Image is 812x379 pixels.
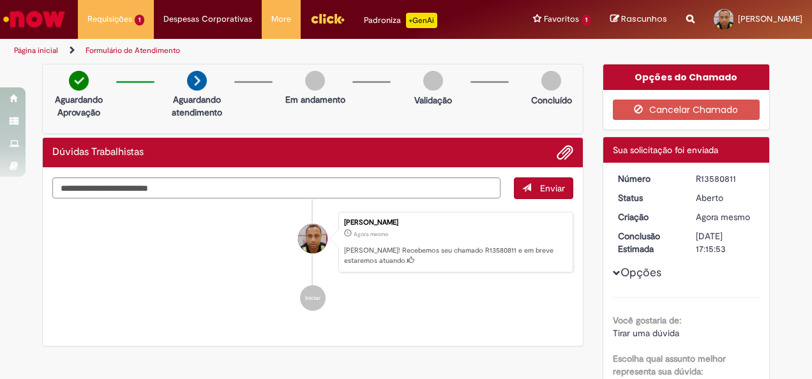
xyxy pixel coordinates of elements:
[696,230,755,255] div: [DATE] 17:15:53
[166,93,228,119] p: Aguardando atendimento
[613,315,681,326] b: Você gostaria de:
[52,147,144,158] h2: Dúvidas Trabalhistas Histórico de tíquete
[87,13,132,26] span: Requisições
[163,13,252,26] span: Despesas Corporativas
[613,353,726,377] b: Escolha qual assunto melhor representa sua dúvida:
[613,100,760,120] button: Cancelar Chamado
[298,224,327,253] div: Higor Henrique Fonseca Barbosa
[557,144,573,161] button: Adicionar anexos
[310,9,345,28] img: click_logo_yellow_360x200.png
[271,13,291,26] span: More
[285,93,345,106] p: Em andamento
[696,211,750,223] time: 30/09/2025 11:15:48
[1,6,67,32] img: ServiceNow
[608,172,687,185] dt: Número
[608,230,687,255] dt: Conclusão Estimada
[531,94,572,107] p: Concluído
[14,45,58,56] a: Página inicial
[52,199,573,324] ul: Histórico de tíquete
[621,13,667,25] span: Rascunhos
[423,71,443,91] img: img-circle-grey.png
[608,191,687,204] dt: Status
[48,93,110,119] p: Aguardando Aprovação
[696,211,750,223] span: Agora mesmo
[69,71,89,91] img: check-circle-green.png
[696,191,755,204] div: Aberto
[10,39,532,63] ul: Trilhas de página
[406,13,437,28] p: +GenAi
[52,212,573,273] li: Higor Henrique Fonseca Barbosa
[738,13,802,24] span: [PERSON_NAME]
[414,94,452,107] p: Validação
[514,177,573,199] button: Enviar
[613,327,679,339] span: Tirar uma dúvida
[344,219,566,227] div: [PERSON_NAME]
[696,172,755,185] div: R13580811
[364,13,437,28] div: Padroniza
[187,71,207,91] img: arrow-next.png
[86,45,180,56] a: Formulário de Atendimento
[544,13,579,26] span: Favoritos
[582,15,591,26] span: 1
[603,64,770,90] div: Opções do Chamado
[344,246,566,265] p: [PERSON_NAME]! Recebemos seu chamado R13580811 e em breve estaremos atuando.
[541,71,561,91] img: img-circle-grey.png
[305,71,325,91] img: img-circle-grey.png
[354,230,388,238] time: 30/09/2025 11:15:48
[540,182,565,194] span: Enviar
[52,177,500,198] textarea: Digite sua mensagem aqui...
[135,15,144,26] span: 1
[613,144,718,156] span: Sua solicitação foi enviada
[608,211,687,223] dt: Criação
[610,13,667,26] a: Rascunhos
[696,211,755,223] div: 30/09/2025 11:15:48
[354,230,388,238] span: Agora mesmo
